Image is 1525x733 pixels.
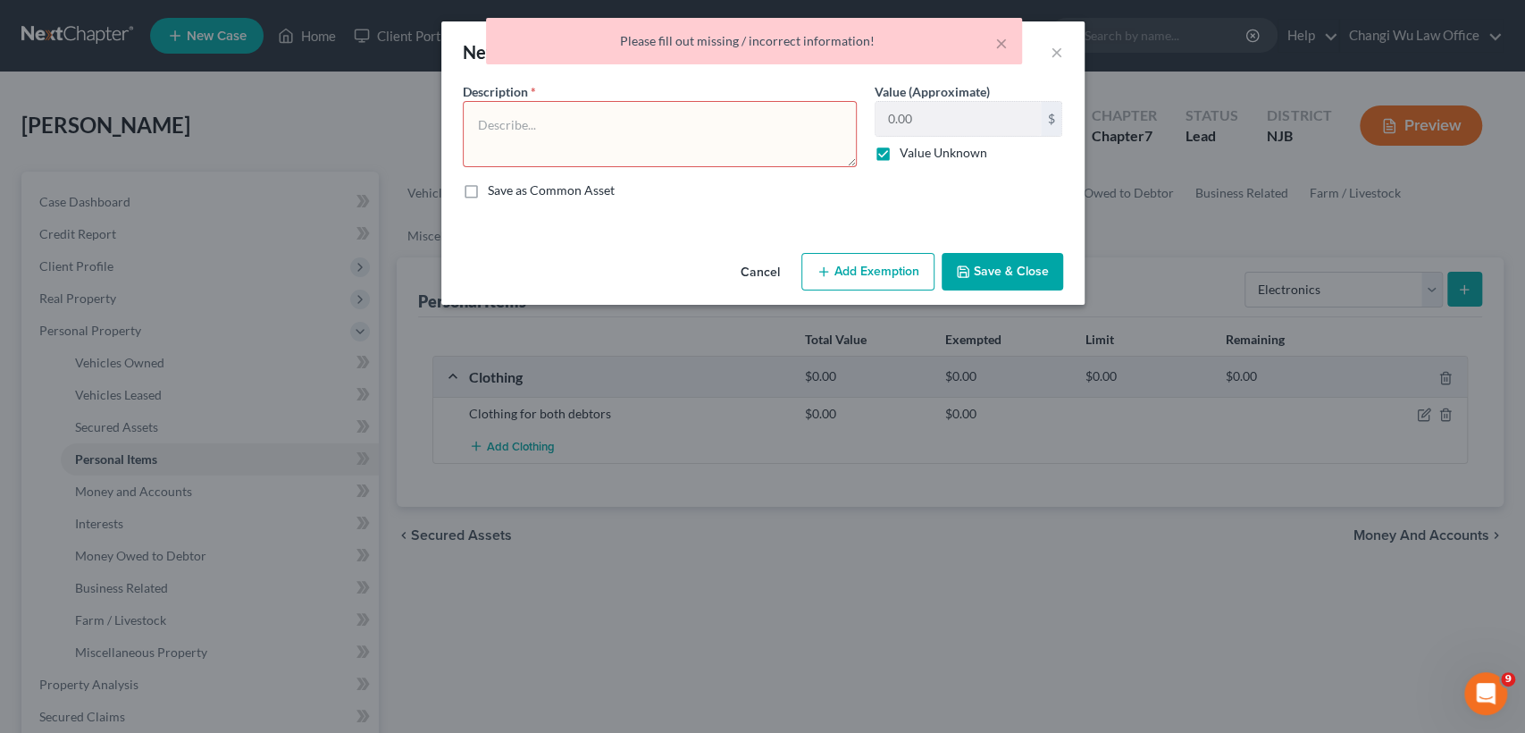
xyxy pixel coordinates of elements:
[463,84,528,99] span: Description
[875,82,990,101] label: Value (Approximate)
[900,144,987,162] label: Value Unknown
[488,181,615,199] label: Save as Common Asset
[942,253,1063,291] button: Save & Close
[995,32,1008,54] button: ×
[801,253,934,291] button: Add Exemption
[1041,102,1062,136] div: $
[876,102,1041,136] input: 0.00
[726,255,794,291] button: Cancel
[500,32,1008,50] div: Please fill out missing / incorrect information!
[1464,672,1507,715] iframe: Intercom live chat
[1501,672,1515,687] span: 9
